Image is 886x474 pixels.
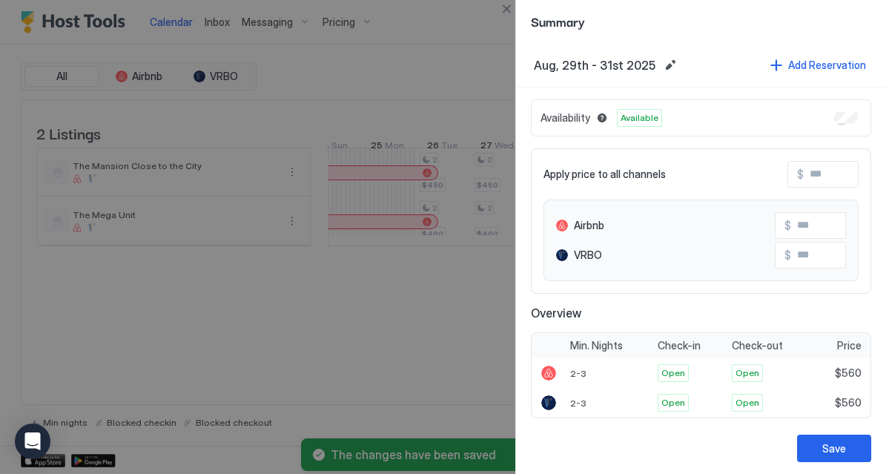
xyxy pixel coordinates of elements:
[534,58,655,73] span: Aug, 29th - 31st 2025
[784,219,791,232] span: $
[570,368,586,379] span: 2-3
[797,435,871,462] button: Save
[531,12,871,30] span: Summary
[732,339,783,352] span: Check-out
[15,424,50,459] div: Open Intercom Messenger
[661,366,685,380] span: Open
[835,366,862,380] span: $560
[822,441,846,456] div: Save
[837,339,862,352] span: Price
[574,219,604,232] span: Airbnb
[788,57,866,73] div: Add Reservation
[835,396,862,409] span: $560
[797,168,804,181] span: $
[543,168,666,181] span: Apply price to all channels
[570,398,586,409] span: 2-3
[621,111,658,125] span: Available
[661,396,685,409] span: Open
[768,55,868,75] button: Add Reservation
[784,248,791,262] span: $
[570,339,623,352] span: Min. Nights
[735,396,759,409] span: Open
[735,366,759,380] span: Open
[540,111,590,125] span: Availability
[658,339,701,352] span: Check-in
[661,56,679,74] button: Edit date range
[593,109,611,127] button: Blocked dates override all pricing rules and remain unavailable until manually unblocked
[531,306,871,320] span: Overview
[574,248,602,262] span: VRBO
